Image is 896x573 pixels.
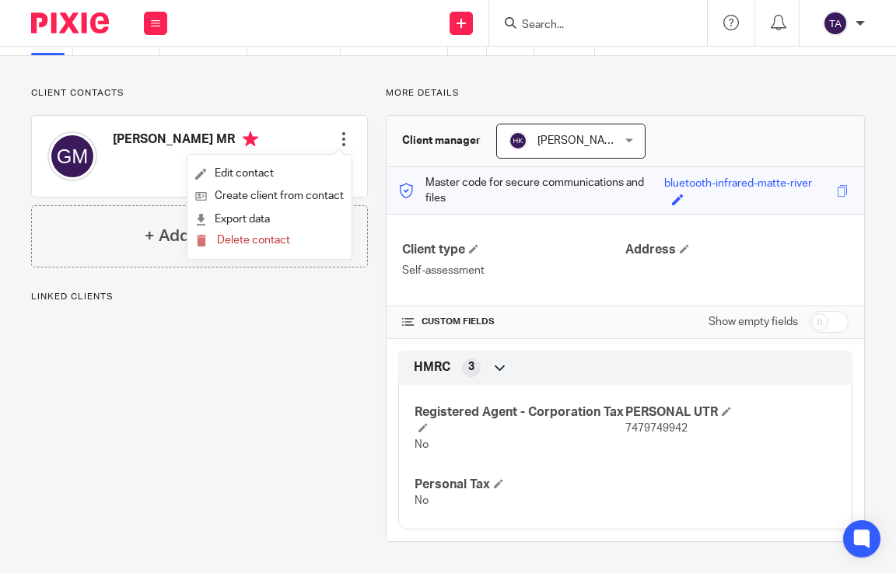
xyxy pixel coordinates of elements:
[217,235,290,246] span: Delete contact
[415,439,429,450] span: No
[509,131,527,150] img: svg%3E
[468,359,474,375] span: 3
[386,87,865,100] p: More details
[402,316,625,328] h4: CUSTOM FIELDS
[664,176,812,194] div: bluetooth-infrared-matte-river
[625,242,849,258] h4: Address
[402,263,625,278] p: Self-assessment
[402,242,625,258] h4: Client type
[113,131,258,151] h4: [PERSON_NAME] MR
[31,87,368,100] p: Client contacts
[398,175,663,207] p: Master code for secure communications and files
[625,404,836,421] h4: PERSONAL UTR
[243,131,258,147] i: Primary
[47,131,97,181] img: svg%3E
[195,208,344,231] a: Export data
[415,404,625,438] h4: Registered Agent - Corporation Tax
[195,185,344,208] a: Create client from contact
[414,359,450,376] span: HMRC
[415,495,429,506] span: No
[31,291,368,303] p: Linked clients
[537,135,623,146] span: [PERSON_NAME]
[145,224,254,248] h4: + Add contact
[402,133,481,148] h3: Client manager
[709,314,798,330] label: Show empty fields
[520,19,660,33] input: Search
[625,423,688,434] span: 7479749942
[195,231,290,251] button: Delete contact
[823,11,848,36] img: svg%3E
[31,12,109,33] img: Pixie
[195,162,344,185] a: Edit contact
[415,477,625,493] h4: Personal Tax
